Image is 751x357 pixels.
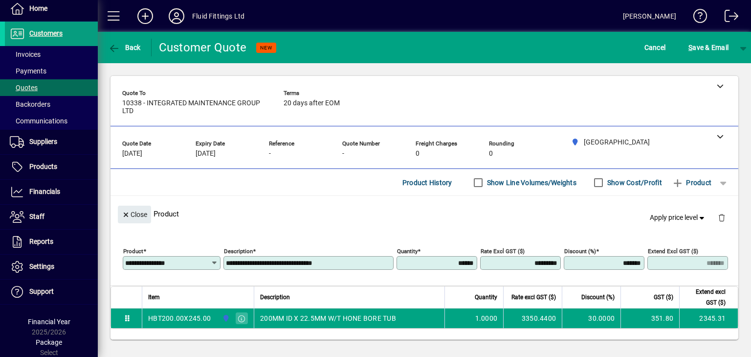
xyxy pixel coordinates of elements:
span: [DATE] [196,150,216,158]
span: Customers [29,29,63,37]
div: Customer Quote [159,40,247,55]
span: Close [122,207,147,223]
span: Item [148,292,160,303]
span: 0 [489,150,493,158]
a: Invoices [5,46,98,63]
span: 0 [416,150,420,158]
app-page-header-button: Back [98,39,152,56]
span: Extend excl GST ($) [685,286,726,308]
span: ave & Email [688,40,729,55]
button: Delete [710,206,733,229]
td: 30.0000 [562,309,620,328]
div: HBT200.00X245.00 [148,313,211,323]
a: Suppliers [5,130,98,154]
span: 200MM ID X 22.5MM W/T HONE BORE TUB [260,313,396,323]
span: Apply price level [650,213,707,223]
button: Close [118,206,151,223]
mat-label: Quantity [397,248,418,255]
button: Save & Email [684,39,733,56]
span: S [688,44,692,51]
span: Discount (%) [581,292,615,303]
div: [PERSON_NAME] [623,8,676,24]
span: - [342,150,344,158]
mat-label: Extend excl GST ($) [648,248,698,255]
span: - [269,150,271,158]
a: Logout [717,2,739,34]
span: Financials [29,188,60,195]
div: Product [110,196,738,232]
span: [DATE] [122,150,142,158]
mat-label: Discount (%) [564,248,596,255]
app-page-header-button: Delete [710,213,733,222]
span: Staff [29,213,44,220]
span: Invoices [10,50,41,58]
span: Back [108,44,141,51]
span: Product [672,175,711,190]
span: AUCKLAND [220,313,231,324]
span: Backorders [10,100,50,108]
mat-label: Product [123,248,143,255]
a: Products [5,155,98,179]
span: Suppliers [29,138,57,145]
span: Product History [402,175,452,190]
label: Show Line Volumes/Weights [485,178,576,188]
button: Add [130,7,161,25]
button: Apply price level [646,209,710,227]
div: Fluid Fittings Ltd [192,8,244,24]
button: Cancel [642,39,668,56]
a: Payments [5,63,98,79]
a: Settings [5,255,98,279]
span: Reports [29,238,53,245]
span: Support [29,287,54,295]
span: Quantity [475,292,497,303]
button: Product History [398,174,456,191]
button: Product [667,174,716,191]
div: 3350.4400 [509,313,556,323]
span: Home [29,4,47,12]
span: Cancel [644,40,666,55]
a: Support [5,280,98,304]
span: Financial Year [28,318,70,326]
span: GST ($) [654,292,673,303]
a: Communications [5,113,98,129]
span: NEW [260,45,272,51]
span: Payments [10,67,46,75]
span: 10338 - INTEGRATED MAINTENANCE GROUP LTD [122,99,269,115]
span: 20 days after EOM [284,99,340,107]
td: 2345.31 [679,309,738,328]
span: Rate excl GST ($) [511,292,556,303]
a: Quotes [5,79,98,96]
app-page-header-button: Close [115,210,154,218]
a: Financials [5,180,98,204]
a: Reports [5,230,98,254]
span: Quotes [10,84,38,92]
span: Products [29,163,57,170]
span: Description [260,292,290,303]
label: Show Cost/Profit [605,178,662,188]
span: Communications [10,117,67,125]
button: Back [106,39,143,56]
a: Staff [5,205,98,229]
a: Backorders [5,96,98,113]
a: Knowledge Base [686,2,707,34]
mat-label: Description [224,248,253,255]
mat-label: Rate excl GST ($) [481,248,525,255]
span: 1.0000 [475,313,498,323]
span: Package [36,338,62,346]
button: Profile [161,7,192,25]
span: Settings [29,262,54,270]
td: 351.80 [620,309,679,328]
